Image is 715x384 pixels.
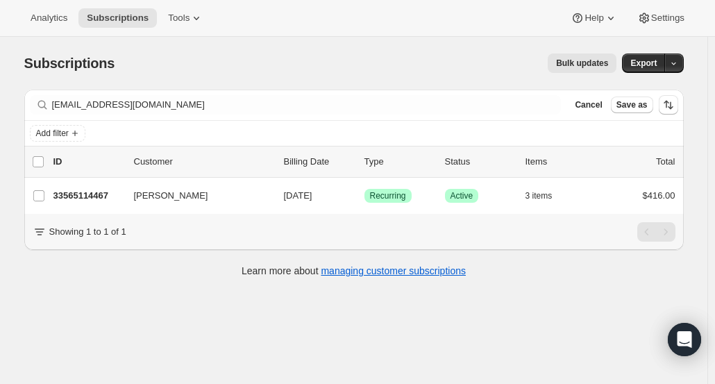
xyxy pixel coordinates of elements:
button: Analytics [22,8,76,28]
button: Subscriptions [78,8,157,28]
span: Cancel [575,99,602,110]
p: ID [53,155,123,169]
div: 33565114467[PERSON_NAME][DATE]SuccessRecurringSuccessActive3 items$416.00 [53,186,675,206]
div: Items [525,155,595,169]
input: Filter subscribers [52,95,562,115]
button: Sort the results [659,95,678,115]
span: [DATE] [284,190,312,201]
p: Customer [134,155,273,169]
button: Settings [629,8,693,28]
span: Help [584,12,603,24]
button: Add filter [30,125,85,142]
button: Save as [611,97,653,113]
span: Recurring [370,190,406,201]
span: Subscriptions [24,56,115,71]
button: Help [562,8,625,28]
button: Cancel [569,97,607,113]
span: Save as [616,99,648,110]
span: Analytics [31,12,67,24]
span: Active [451,190,473,201]
a: managing customer subscriptions [321,265,466,276]
span: 3 items [525,190,553,201]
nav: Pagination [637,222,675,242]
p: Total [656,155,675,169]
span: Subscriptions [87,12,149,24]
p: Billing Date [284,155,353,169]
div: Type [364,155,434,169]
span: [PERSON_NAME] [134,189,208,203]
span: Tools [168,12,190,24]
div: IDCustomerBilling DateTypeStatusItemsTotal [53,155,675,169]
button: [PERSON_NAME] [126,185,264,207]
div: Open Intercom Messenger [668,323,701,356]
p: 33565114467 [53,189,123,203]
span: Export [630,58,657,69]
span: Add filter [36,128,69,139]
p: Learn more about [242,264,466,278]
button: 3 items [525,186,568,206]
p: Status [445,155,514,169]
span: Bulk updates [556,58,608,69]
button: Tools [160,8,212,28]
p: Showing 1 to 1 of 1 [49,225,126,239]
button: Export [622,53,665,73]
span: Settings [651,12,684,24]
span: $416.00 [643,190,675,201]
button: Bulk updates [548,53,616,73]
